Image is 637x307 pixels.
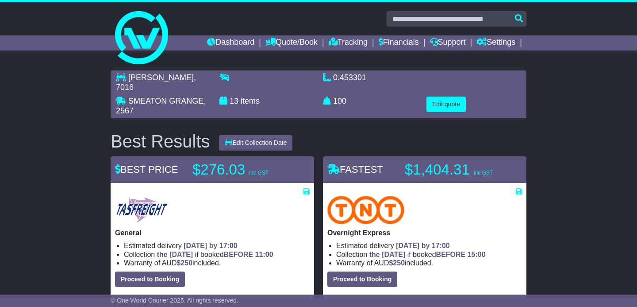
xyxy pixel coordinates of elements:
li: Warranty of AUD included. [124,259,310,267]
span: , 2567 [116,97,206,115]
p: $276.03 [192,161,303,179]
span: 100 [333,97,346,105]
span: if booked [369,251,486,258]
span: BEST PRICE [115,164,178,175]
span: inc GST [249,170,268,176]
span: if booked [157,251,273,258]
li: Estimated delivery [336,241,522,250]
li: Estimated delivery [124,241,310,250]
span: items [241,97,260,105]
img: Tasfreight: General [115,196,169,224]
span: 15:00 [468,251,486,258]
button: Edit Collection Date [219,135,293,151]
span: BEFORE [436,251,466,258]
span: BEFORE [224,251,253,258]
span: $ [389,259,405,267]
a: Tracking [329,35,368,51]
p: $1,404.31 [405,161,515,179]
a: Settings [476,35,515,51]
li: Warranty of AUD included. [336,259,522,267]
p: Overnight Express [327,229,522,237]
span: [DATE] by 17:00 [396,242,450,249]
button: Edit quote [426,97,466,112]
span: $ [177,259,192,267]
span: 0.453301 [333,73,366,82]
span: , 7016 [116,73,196,92]
span: the [DATE] [369,251,405,258]
span: [DATE] by 17:00 [184,242,238,249]
button: Proceed to Booking [327,272,397,287]
span: 11:00 [255,251,273,258]
span: inc GST [474,170,493,176]
span: FASTEST [327,164,383,175]
a: Dashboard [207,35,254,51]
a: Support [430,35,466,51]
button: Proceed to Booking [115,272,185,287]
img: TNT Domestic: Overnight Express [327,196,404,224]
span: © One World Courier 2025. All rights reserved. [111,297,238,304]
span: 250 [180,259,192,267]
div: Best Results [106,132,215,151]
span: the [DATE] [157,251,193,258]
p: General [115,229,310,237]
a: Quote/Book [265,35,318,51]
span: 250 [393,259,405,267]
span: 13 [230,97,238,105]
span: SMEATON GRANGE [128,97,203,105]
li: Collection [124,250,310,259]
a: Financials [379,35,419,51]
span: [PERSON_NAME] [128,73,194,82]
li: Collection [336,250,522,259]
